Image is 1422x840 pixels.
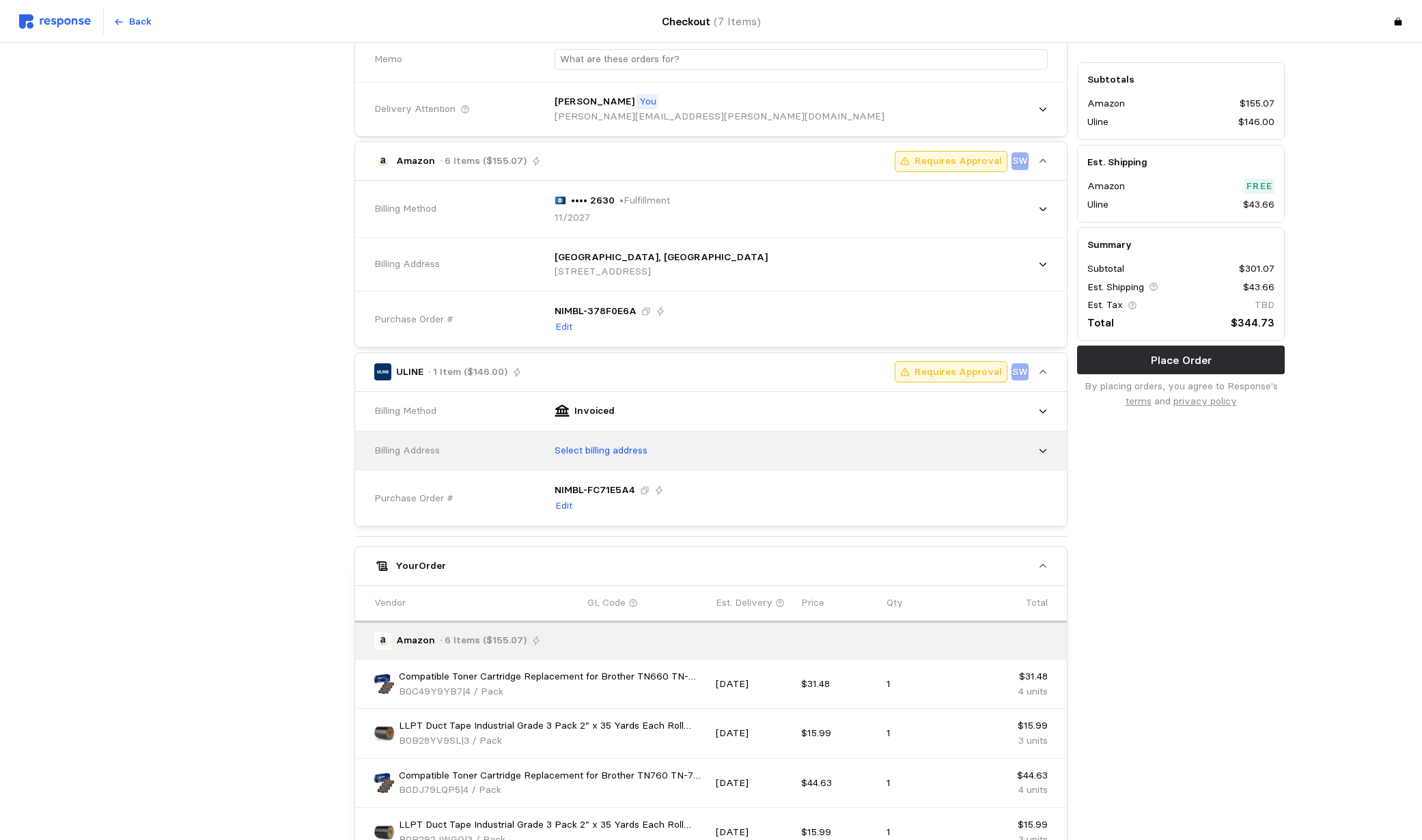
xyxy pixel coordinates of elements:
p: $44.63 [801,776,877,791]
p: Est. Delivery [716,596,772,611]
p: $344.73 [1231,315,1274,332]
p: Requires Approval [915,154,1002,169]
p: Back [129,14,152,29]
p: $155.07 [1240,97,1274,112]
p: $15.99 [972,817,1048,832]
button: Amazon· 6 Items ($155.07)Requires ApprovalSW [355,142,1068,180]
p: $31.48 [801,677,877,692]
span: Billing Method [374,404,436,419]
span: Billing Address [374,257,440,272]
span: Purchase Order # [374,312,454,327]
p: Amazon [396,154,435,169]
h4: Checkout [662,13,761,30]
p: 1 [887,726,962,741]
input: What are these orders for? [560,50,1043,70]
p: LLPT Duct Tape Industrial Grade 3 Pack 2” x 35 Yards Each Roll Easy to Tear Muti-Use Colorful Bul... [399,817,706,832]
span: | 4 / Pack [460,783,501,796]
span: (7 Items) [714,15,761,28]
h5: Est. Shipping [1087,155,1274,169]
p: GL Code [587,596,626,611]
p: $31.48 [972,669,1048,684]
p: 4 units [972,684,1048,699]
p: $15.99 [972,718,1048,733]
p: Amazon [1087,97,1125,112]
h5: Summary [1087,238,1274,252]
h5: Subtotals [1087,72,1274,87]
p: 4 units [972,783,1048,798]
span: Billing Method [374,201,436,216]
img: svg%3e [555,196,567,204]
p: By placing orders, you agree to Response's and [1077,380,1285,409]
p: Requires Approval [915,365,1002,380]
p: $15.99 [801,825,877,840]
p: Total [1026,596,1048,611]
p: $43.66 [1243,197,1274,212]
p: [STREET_ADDRESS] [555,264,768,279]
p: Select billing address [555,443,647,458]
p: [DATE] [716,677,792,692]
p: • Fulfillment [619,193,670,208]
button: YourOrder [355,547,1068,585]
p: Est. Shipping [1087,280,1144,295]
p: $15.99 [801,726,877,741]
p: •••• 2630 [571,193,615,208]
p: Uline [1087,115,1109,130]
p: · 6 Items ($155.07) [440,154,527,169]
p: TBD [1255,298,1274,313]
span: Memo [374,52,402,67]
p: NIMBL-FC71E5A4 [555,483,635,498]
img: 71xIZLx2NaL._AC_SX679_.jpg [374,674,394,694]
p: · 6 Items ($155.07) [440,633,527,648]
p: $146.00 [1238,115,1274,130]
p: $43.66 [1243,280,1274,295]
p: ULINE [396,365,423,380]
p: NIMBL-378F0E6A [555,304,637,319]
p: [GEOGRAPHIC_DATA], [GEOGRAPHIC_DATA] [555,250,768,265]
p: Total [1087,315,1114,332]
p: [DATE] [716,726,792,741]
p: Amazon [396,633,435,648]
button: Place Order [1077,346,1285,375]
span: Delivery Attention [374,102,456,117]
button: ULINE· 1 Item ($146.00)Requires ApprovalSW [355,353,1068,391]
p: 1 [887,776,962,791]
p: Amazon [1087,180,1125,195]
h5: Your Order [395,559,446,573]
p: Place Order [1151,352,1212,369]
p: 11/2027 [555,210,590,225]
p: SW [1012,365,1028,380]
p: Compatible Toner Cartridge Replacement for Brother TN760 TN-760 TN730 with HL-L2350DW HL-L2370DW ... [399,768,706,783]
p: $301.07 [1239,262,1274,277]
p: Est. Tax [1087,298,1123,313]
p: LLPT Duct Tape Industrial Grade 3 Pack 2” x 35 Yards Each Roll Easy to Tear Muti-Use Bulk Fabric ... [399,718,706,733]
img: svg%3e [19,14,91,29]
p: Edit [555,499,572,514]
span: B0DJ79LQP5 [399,783,460,796]
span: | 3 / Pack [461,734,502,746]
p: 1 [887,677,962,692]
span: B0C49Y9YB7 [399,685,462,697]
p: Uline [1087,197,1109,212]
p: Subtotal [1087,262,1124,277]
p: SW [1012,154,1028,169]
img: 81Q04VDmMXL._AC_SX679_.jpg [374,773,394,793]
p: [DATE] [716,825,792,840]
p: 3 units [972,733,1048,748]
p: 1 [887,825,962,840]
p: Vendor [374,596,406,611]
p: [DATE] [716,776,792,791]
a: privacy policy [1173,395,1237,407]
p: [PERSON_NAME] [555,94,635,109]
p: Qty [887,596,903,611]
p: $44.63 [972,768,1048,783]
p: Edit [555,320,572,335]
p: Invoiced [574,404,615,419]
img: 71yBIANR0GL._SX522_.jpg [374,723,394,743]
span: B0B28YV9SL [399,734,461,746]
p: [PERSON_NAME][EMAIL_ADDRESS][PERSON_NAME][DOMAIN_NAME] [555,109,884,124]
p: You [639,94,656,109]
div: Amazon· 6 Items ($155.07)Requires ApprovalSW [355,181,1068,347]
button: Back [106,9,159,35]
span: | 4 / Pack [462,685,503,697]
button: Edit [555,498,573,514]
